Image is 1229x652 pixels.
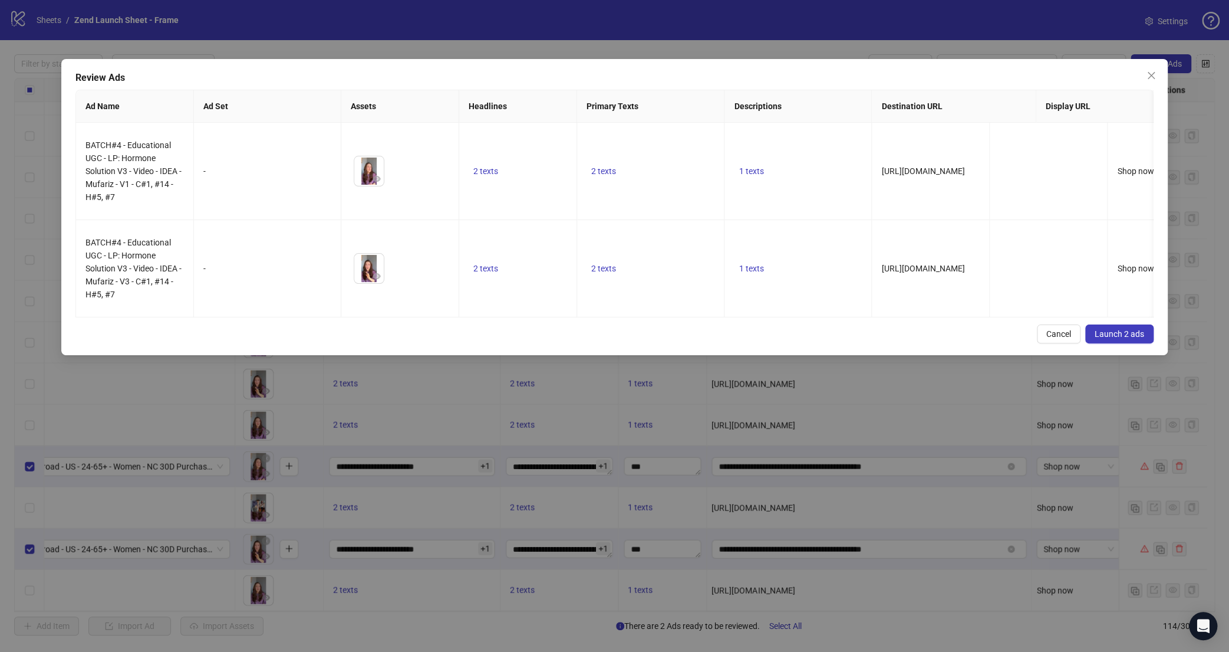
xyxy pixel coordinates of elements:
button: 1 texts [734,261,768,276]
th: Headlines [459,90,577,123]
span: BATCH#4 - Educational UGC - LP: Hormone Solution V3 - Video - IDEA - Mufariz - V1 - C#1, #14 - H#... [85,140,182,202]
span: 2 texts [473,264,498,273]
button: 2 texts [469,261,503,276]
div: Review Ads [75,71,1154,85]
button: 2 texts [587,164,621,178]
span: eye [373,272,381,280]
div: - [203,165,331,178]
span: BATCH#4 - Educational UGC - LP: Hormone Solution V3 - Video - IDEA - Mufariz - V3 - C#1, #14 - H#... [85,238,182,299]
button: Launch 2 ads [1085,325,1154,343]
th: Destination URL [872,90,1036,123]
th: Ad Name [76,90,194,123]
span: Launch 2 ads [1095,329,1144,339]
span: 2 texts [473,166,498,176]
th: Descriptions [724,90,872,123]
button: 1 texts [734,164,768,178]
th: Display URL [1036,90,1154,123]
button: Preview [370,269,384,283]
div: - [203,262,331,275]
span: 1 texts [739,166,763,176]
button: 2 texts [587,261,621,276]
span: close [1146,71,1156,80]
img: Asset 1 [354,254,384,283]
th: Ad Set [194,90,341,123]
button: Preview [370,172,384,186]
span: [URL][DOMAIN_NAME] [881,264,964,273]
span: 2 texts [591,264,616,273]
span: [URL][DOMAIN_NAME] [881,166,964,176]
span: 1 texts [739,264,763,273]
button: Close [1142,66,1161,85]
span: Shop now [1117,264,1154,273]
span: Cancel [1046,329,1071,339]
span: 2 texts [591,166,616,176]
div: Open Intercom Messenger [1189,612,1217,640]
button: 2 texts [469,164,503,178]
th: Assets [341,90,459,123]
span: eye [373,175,381,183]
th: Primary Texts [577,90,724,123]
button: Cancel [1037,325,1080,343]
img: Asset 1 [354,156,384,186]
span: Shop now [1117,166,1154,176]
